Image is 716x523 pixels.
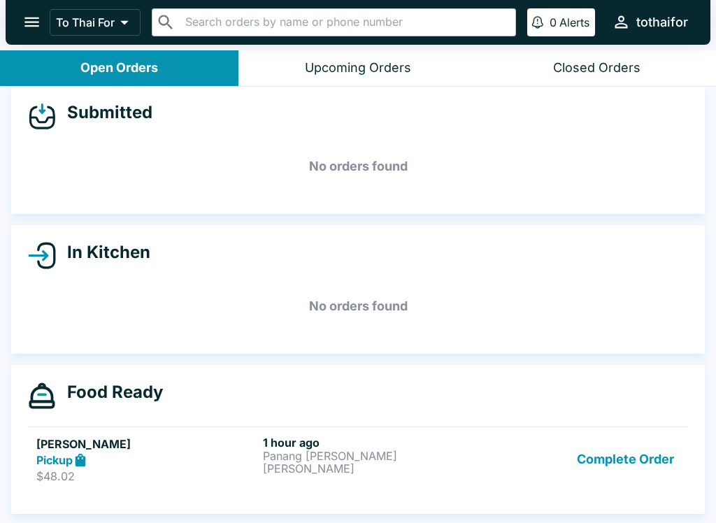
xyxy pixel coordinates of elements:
h5: [PERSON_NAME] [36,436,257,452]
div: Closed Orders [553,60,640,76]
p: To Thai For [56,15,115,29]
h5: No orders found [28,141,688,192]
button: open drawer [14,4,50,40]
button: Complete Order [571,436,680,484]
button: To Thai For [50,9,141,36]
h5: No orders found [28,281,688,331]
p: Alerts [559,15,589,29]
h6: 1 hour ago [263,436,484,450]
p: 0 [550,15,557,29]
a: [PERSON_NAME]Pickup$48.021 hour agoPanang [PERSON_NAME][PERSON_NAME]Complete Order [28,427,688,492]
p: Panang [PERSON_NAME] [263,450,484,462]
div: tothaifor [636,14,688,31]
h4: Food Ready [56,382,163,403]
h4: Submitted [56,102,152,123]
input: Search orders by name or phone number [181,13,510,32]
h4: In Kitchen [56,242,150,263]
p: $48.02 [36,469,257,483]
div: Open Orders [80,60,158,76]
button: tothaifor [606,7,694,37]
p: [PERSON_NAME] [263,462,484,475]
strong: Pickup [36,453,73,467]
div: Upcoming Orders [305,60,411,76]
